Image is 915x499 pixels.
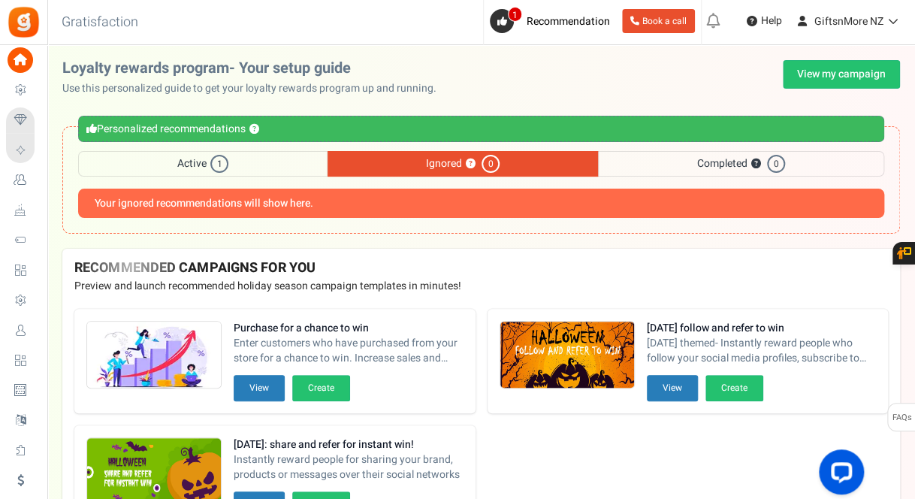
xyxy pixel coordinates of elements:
[78,116,884,142] div: Personalized recommendations
[249,125,259,135] button: ?
[705,375,763,401] button: Create
[490,9,616,33] a: 1 Recommendation
[783,60,900,89] a: View my campaign
[647,336,877,366] span: [DATE] themed- Instantly reward people who follow your social media profiles, subscribe to your n...
[74,279,888,294] p: Preview and launch recommended holiday season campaign templates in minutes!
[234,321,464,336] strong: Purchase for a chance to win
[7,5,41,39] img: Gratisfaction
[508,7,522,22] span: 1
[210,155,228,173] span: 1
[328,151,598,177] span: Ignored
[74,261,888,276] h4: RECOMMENDED CAMPAIGNS FOR YOU
[598,151,884,177] span: Completed
[647,375,698,401] button: View
[62,60,448,77] h2: Loyalty rewards program- Your setup guide
[292,375,350,401] button: Create
[741,9,788,33] a: Help
[527,14,610,29] span: Recommendation
[234,452,464,482] span: Instantly reward people for sharing your brand, products or messages over their social networks
[892,404,912,432] span: FAQs
[78,151,328,177] span: Active
[647,321,877,336] strong: [DATE] follow and refer to win
[500,322,634,389] img: Recommended Campaigns
[757,14,782,29] span: Help
[466,159,476,169] button: ?
[234,437,464,452] strong: [DATE]: share and refer for instant win!
[622,9,695,33] a: Book a call
[767,155,785,173] span: 0
[45,8,155,38] h3: Gratisfaction
[234,336,464,366] span: Enter customers who have purchased from your store for a chance to win. Increase sales and AOV.
[814,14,883,29] span: GiftsnMore NZ
[751,159,761,169] button: ?
[234,375,285,401] button: View
[62,81,448,96] p: Use this personalized guide to get your loyalty rewards program up and running.
[482,155,500,173] span: 0
[95,198,313,209] b: Your ignored recommendations will show here.
[87,322,221,389] img: Recommended Campaigns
